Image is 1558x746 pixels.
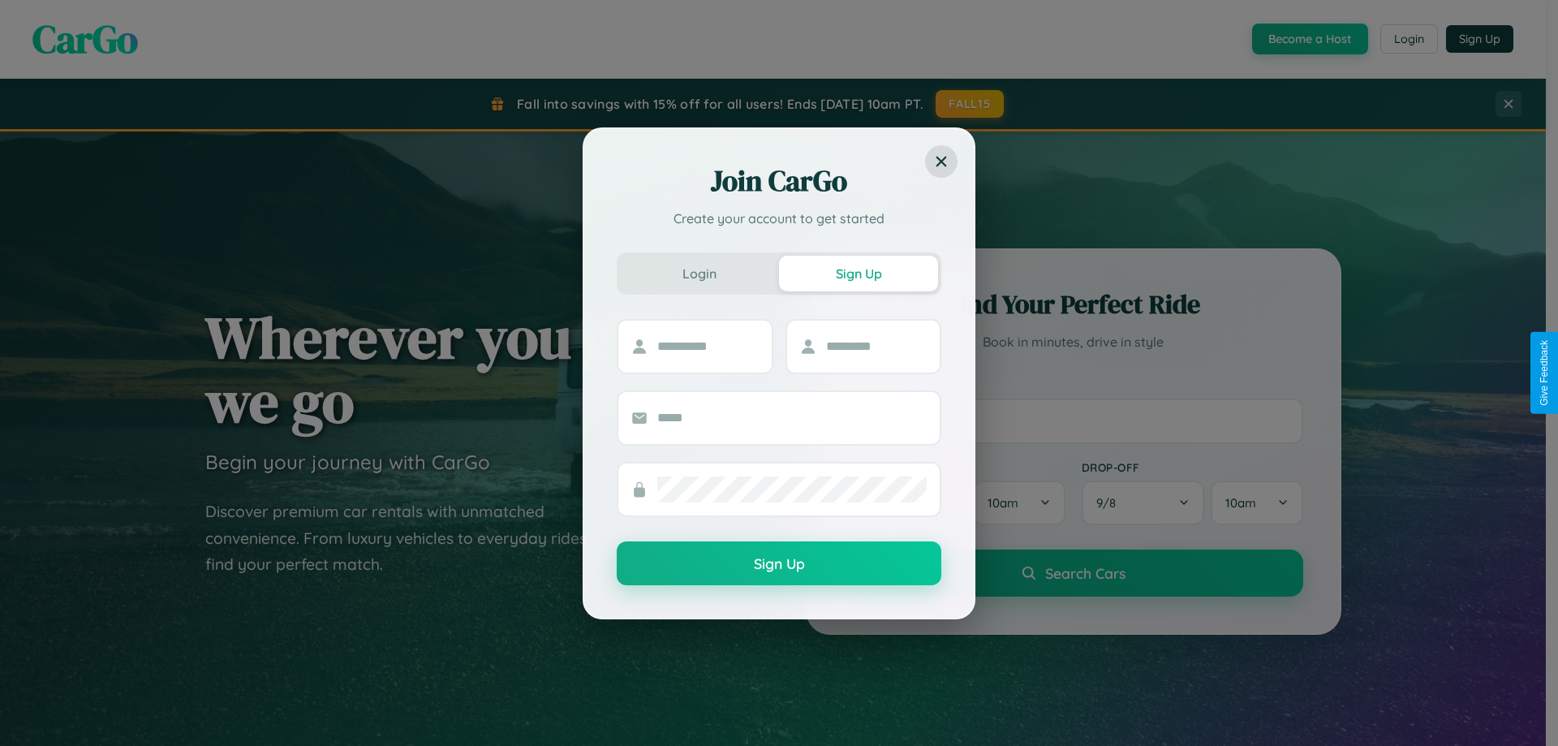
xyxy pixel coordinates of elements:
h2: Join CarGo [617,162,941,201]
button: Sign Up [779,256,938,291]
div: Give Feedback [1539,340,1550,406]
p: Create your account to get started [617,209,941,228]
button: Login [620,256,779,291]
button: Sign Up [617,541,941,585]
